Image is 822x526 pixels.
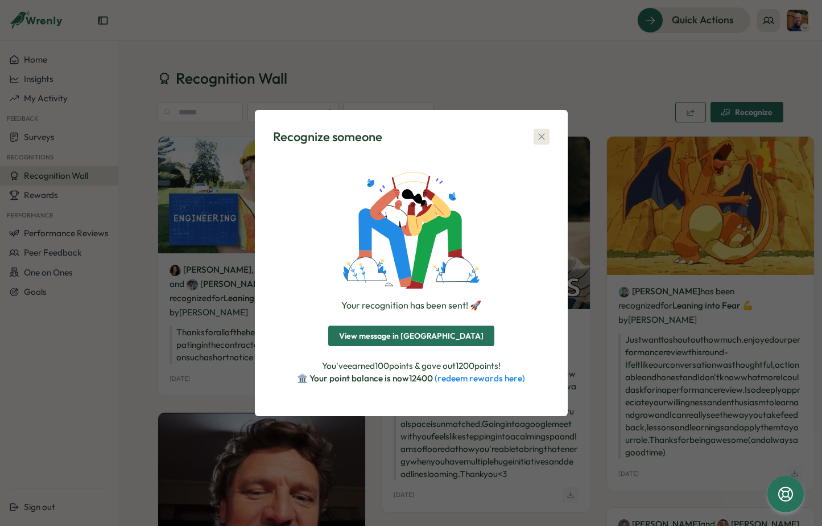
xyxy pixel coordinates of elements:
[297,360,525,372] p: You've earned 100 points & gave out 1200 points!
[297,372,525,385] p: 🏛️ Your point balance is now 12400
[435,373,525,384] a: (redeem rewards here)
[341,298,481,313] div: Your recognition has been sent! 🚀
[273,128,382,146] div: Recognize someone
[328,326,494,346] button: View message in [GEOGRAPHIC_DATA]
[339,326,484,346] span: View message in [GEOGRAPHIC_DATA]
